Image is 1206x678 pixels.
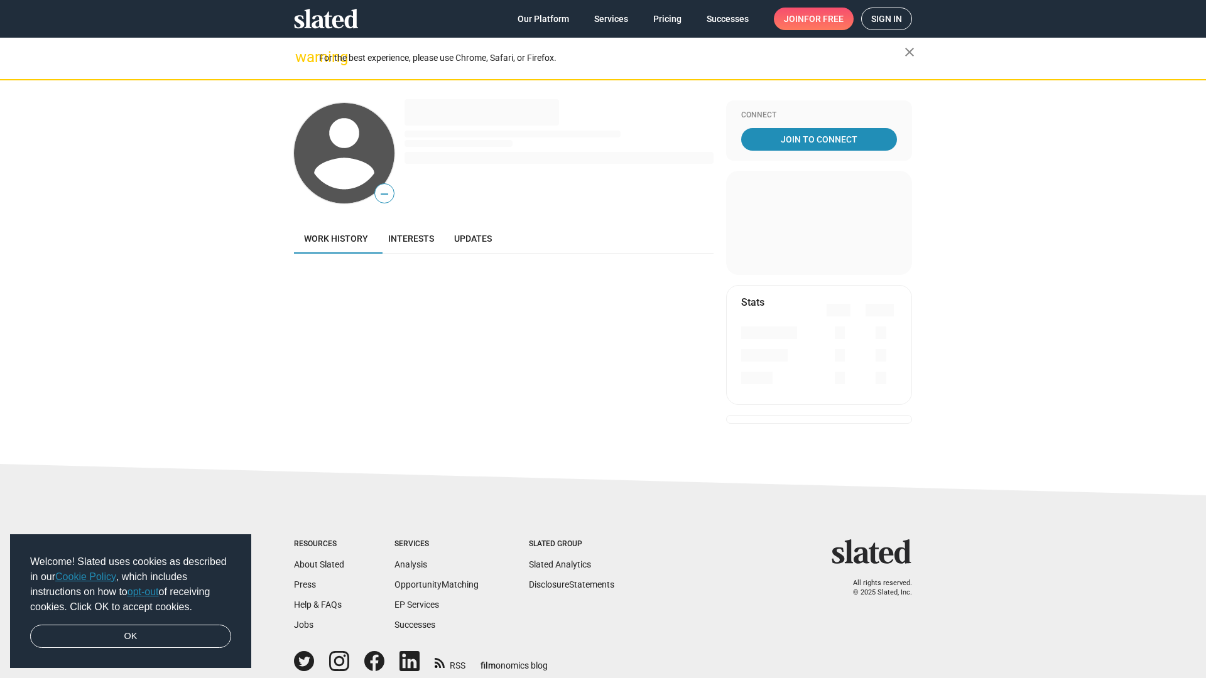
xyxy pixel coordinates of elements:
[643,8,692,30] a: Pricing
[375,186,394,202] span: —
[55,571,116,582] a: Cookie Policy
[529,559,591,569] a: Slated Analytics
[584,8,638,30] a: Services
[444,223,502,254] a: Updates
[902,45,917,60] mat-icon: close
[741,128,897,151] a: Join To Connect
[294,223,378,254] a: Work history
[804,8,844,30] span: for free
[744,128,894,151] span: Join To Connect
[481,660,496,670] span: film
[394,579,479,589] a: OpportunityMatching
[394,559,427,569] a: Analysis
[741,110,897,121] div: Connect
[774,8,854,30] a: Joinfor free
[394,620,435,630] a: Successes
[294,539,344,549] div: Resources
[30,554,231,615] span: Welcome! Slated uses cookies as described in our , which includes instructions on how to of recei...
[784,8,844,30] span: Join
[294,559,344,569] a: About Slated
[594,8,628,30] span: Services
[518,8,569,30] span: Our Platform
[388,234,434,244] span: Interests
[741,296,764,309] mat-card-title: Stats
[435,652,465,672] a: RSS
[30,625,231,648] a: dismiss cookie message
[294,600,342,610] a: Help & FAQs
[319,50,905,67] div: For the best experience, please use Chrome, Safari, or Firefox.
[861,8,912,30] a: Sign in
[304,234,368,244] span: Work history
[295,50,310,65] mat-icon: warning
[394,539,479,549] div: Services
[840,579,912,597] p: All rights reserved. © 2025 Slated, Inc.
[128,586,159,597] a: opt-out
[529,539,614,549] div: Slated Group
[394,600,439,610] a: EP Services
[454,234,492,244] span: Updates
[294,620,313,630] a: Jobs
[378,223,444,254] a: Interests
[653,8,682,30] span: Pricing
[529,579,614,589] a: DisclosureStatements
[481,650,548,672] a: filmonomics blog
[697,8,759,30] a: Successes
[871,8,902,30] span: Sign in
[10,534,251,669] div: cookieconsent
[294,579,316,589] a: Press
[707,8,749,30] span: Successes
[508,8,579,30] a: Our Platform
